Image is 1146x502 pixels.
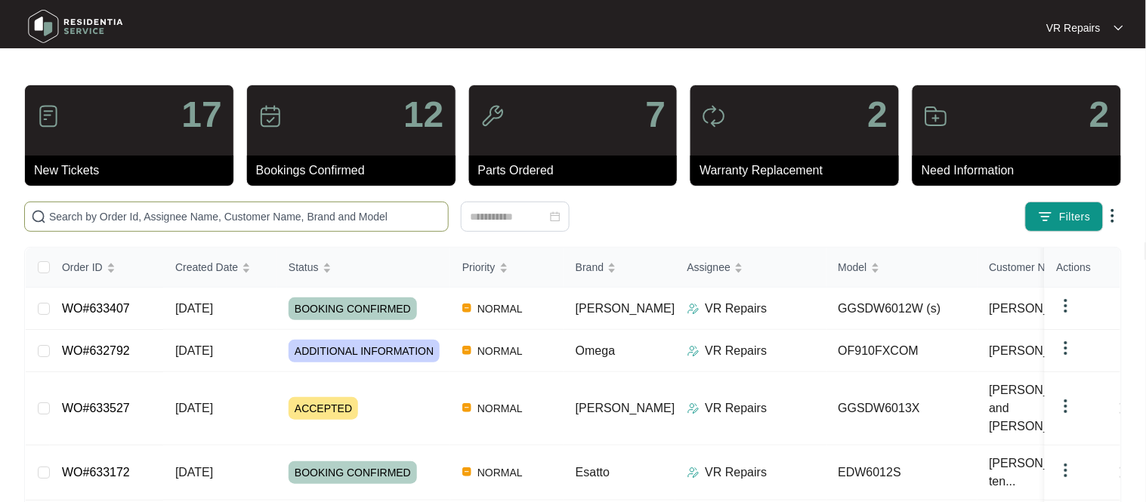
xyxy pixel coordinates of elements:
[1104,207,1122,225] img: dropdown arrow
[706,300,768,318] p: VR Repairs
[990,454,1109,491] span: [PERSON_NAME] - ten...
[31,209,46,224] img: search-icon
[471,464,529,482] span: NORMAL
[576,466,610,479] span: Esatto
[1114,24,1123,32] img: dropdown arrow
[646,97,666,133] p: 7
[990,300,1089,318] span: [PERSON_NAME]
[175,402,213,414] span: [DATE]
[1059,209,1091,225] span: Filters
[1046,20,1101,35] p: VR Repairs
[462,259,496,276] span: Priority
[990,381,1109,436] span: [PERSON_NAME] and [PERSON_NAME]...
[258,104,283,128] img: icon
[706,464,768,482] p: VR Repairs
[450,248,564,288] th: Priority
[576,259,604,276] span: Brand
[462,346,471,355] img: Vercel Logo
[471,399,529,417] span: NORMAL
[1045,248,1120,288] th: Actions
[675,248,826,288] th: Assignee
[62,344,130,357] a: WO#632792
[471,342,529,360] span: NORMAL
[702,104,726,128] img: icon
[1057,339,1075,357] img: dropdown arrow
[826,372,978,445] td: GGSDW6013X
[564,248,675,288] th: Brand
[687,259,731,276] span: Assignee
[700,162,899,180] p: Warranty Replacement
[36,104,60,128] img: icon
[867,97,888,133] p: 2
[826,288,978,330] td: GGSDW6012W (s)
[62,259,103,276] span: Order ID
[1057,397,1075,415] img: dropdown arrow
[687,467,700,479] img: Assigner Icon
[990,259,1067,276] span: Customer Name
[175,344,213,357] span: [DATE]
[49,208,442,225] input: Search by Order Id, Assignee Name, Customer Name, Brand and Model
[276,248,450,288] th: Status
[50,248,163,288] th: Order ID
[175,302,213,315] span: [DATE]
[62,466,130,479] a: WO#633172
[826,330,978,372] td: OF910FXCOM
[289,297,417,320] span: BOOKING CONFIRMED
[471,300,529,318] span: NORMAL
[576,344,615,357] span: Omega
[1057,297,1075,315] img: dropdown arrow
[576,402,675,414] span: [PERSON_NAME]
[687,345,700,357] img: Assigner Icon
[1057,461,1075,479] img: dropdown arrow
[706,399,768,417] p: VR Repairs
[163,248,276,288] th: Created Date
[289,259,319,276] span: Status
[1089,97,1110,133] p: 2
[990,342,1099,360] span: [PERSON_NAME]...
[1025,202,1104,232] button: filter iconFilters
[576,302,675,315] span: [PERSON_NAME]
[839,259,867,276] span: Model
[256,162,456,180] p: Bookings Confirmed
[62,402,130,414] a: WO#633527
[924,104,948,128] img: icon
[181,97,221,133] p: 17
[289,461,417,484] span: BOOKING CONFIRMED
[480,104,505,128] img: icon
[462,403,471,412] img: Vercel Logo
[403,97,443,133] p: 12
[706,342,768,360] p: VR Repairs
[478,162,678,180] p: Parts Ordered
[62,302,130,315] a: WO#633407
[34,162,233,180] p: New Tickets
[826,445,978,500] td: EDW6012S
[462,303,471,313] img: Vercel Logo
[175,466,213,479] span: [DATE]
[687,402,700,414] img: Assigner Icon
[289,397,358,420] span: ACCEPTED
[922,162,1121,180] p: Need Information
[687,303,700,315] img: Assigner Icon
[175,259,238,276] span: Created Date
[289,340,440,362] span: ADDITIONAL INFORMATION
[462,467,471,476] img: Vercel Logo
[23,4,128,49] img: residentia service logo
[1038,209,1053,224] img: filter icon
[978,248,1129,288] th: Customer Name
[826,248,978,288] th: Model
